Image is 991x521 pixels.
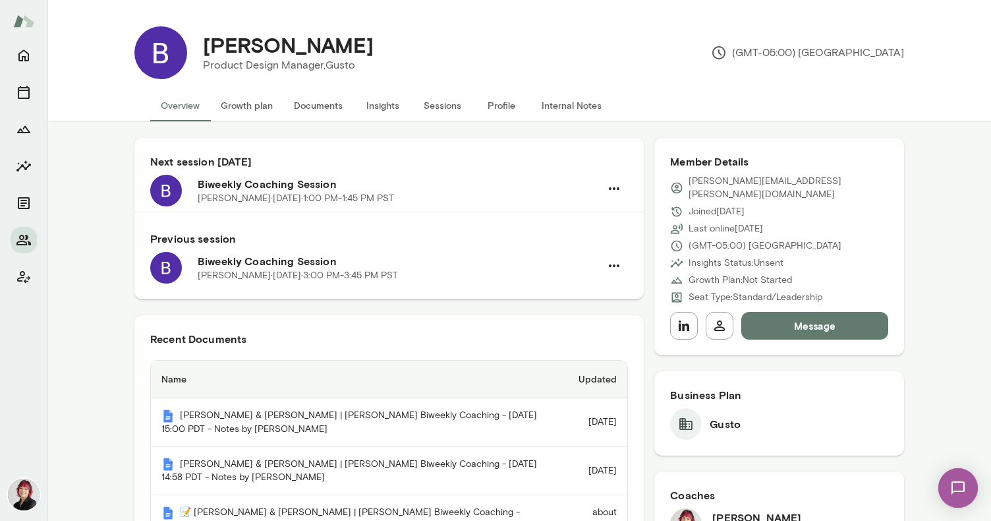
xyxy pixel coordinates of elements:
[11,42,37,69] button: Home
[11,190,37,216] button: Documents
[198,176,600,192] h6: Biweekly Coaching Session
[557,361,627,398] th: Updated
[710,416,741,432] h6: Gusto
[353,90,412,121] button: Insights
[150,331,628,347] h6: Recent Documents
[161,458,175,471] img: Mento
[203,57,374,73] p: Product Design Manager, Gusto
[689,274,792,287] p: Growth Plan: Not Started
[8,479,40,510] img: Leigh Allen-Arredondo
[161,410,175,423] img: Mento
[711,45,904,61] p: (GMT-05:00) [GEOGRAPHIC_DATA]
[670,387,888,403] h6: Business Plan
[11,79,37,106] button: Sessions
[151,398,557,447] th: [PERSON_NAME] & [PERSON_NAME] | [PERSON_NAME] Biweekly Coaching - [DATE] 15:00 PDT - Notes by [PE...
[151,361,557,398] th: Name
[198,253,600,269] h6: Biweekly Coaching Session
[689,291,822,304] p: Seat Type: Standard/Leadership
[150,90,210,121] button: Overview
[689,205,745,218] p: Joined [DATE]
[472,90,531,121] button: Profile
[557,447,627,496] td: [DATE]
[150,154,628,169] h6: Next session [DATE]
[689,257,783,270] p: Insights Status: Unsent
[689,239,841,253] p: (GMT-05:00) [GEOGRAPHIC_DATA]
[689,175,888,201] p: [PERSON_NAME][EMAIL_ADDRESS][PERSON_NAME][DOMAIN_NAME]
[198,192,394,205] p: [PERSON_NAME] · [DATE] · 1:00 PM-1:45 PM PST
[203,32,374,57] h4: [PERSON_NAME]
[11,264,37,290] button: Client app
[557,398,627,447] td: [DATE]
[531,90,612,121] button: Internal Notes
[283,90,353,121] button: Documents
[151,447,557,496] th: [PERSON_NAME] & [PERSON_NAME] | [PERSON_NAME] Biweekly Coaching - [DATE] 14:58 PDT - Notes by [PE...
[689,222,763,235] p: Last online [DATE]
[161,506,175,520] img: Mento
[412,90,472,121] button: Sessions
[11,227,37,253] button: Members
[11,116,37,142] button: Growth Plan
[13,9,34,34] img: Mento
[198,269,398,282] p: [PERSON_NAME] · [DATE] · 3:00 PM-3:45 PM PST
[150,231,628,247] h6: Previous session
[210,90,283,121] button: Growth plan
[134,26,187,79] img: Bethany Schwanke
[11,153,37,179] button: Insights
[741,312,888,340] button: Message
[670,487,888,503] h6: Coaches
[670,154,888,169] h6: Member Details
